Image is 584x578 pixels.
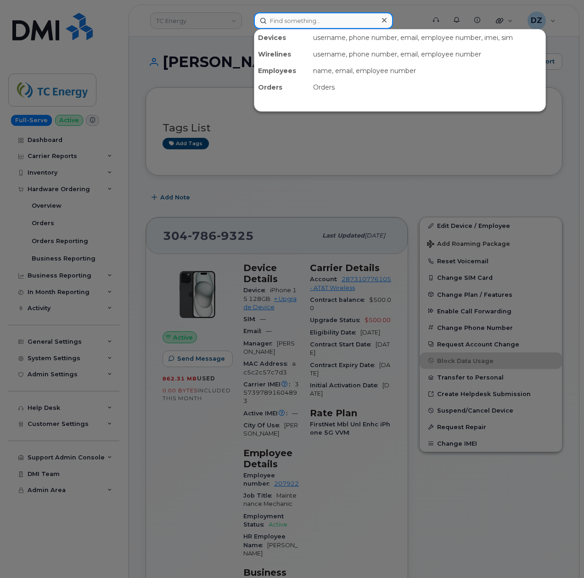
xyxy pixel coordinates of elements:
[309,62,545,79] div: name, email, employee number
[254,29,309,46] div: Devices
[309,79,545,96] div: Orders
[254,79,309,96] div: Orders
[309,46,545,62] div: username, phone number, email, employee number
[309,29,545,46] div: username, phone number, email, employee number, imei, sim
[254,62,309,79] div: Employees
[254,46,309,62] div: Wirelines
[544,538,577,571] iframe: Messenger Launcher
